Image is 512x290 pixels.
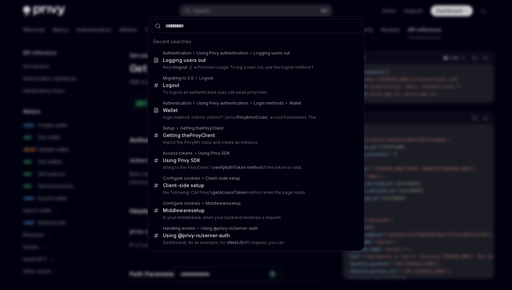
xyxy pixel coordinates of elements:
div: Handling events [163,226,195,231]
div: Getting the [180,126,223,131]
p: string to the PrivyClient 's If the token is valid, [163,165,348,170]
div: Using Privy SDK [163,157,200,163]
b: PrivyClient [190,132,215,138]
div: Authentication [163,101,191,106]
div: Authentication [163,50,191,56]
p: login method. onError onError?: (error: ) => void Parameters The [163,115,348,120]
div: Access tokens [163,151,193,156]
div: Using @privy-io/server-auth [163,232,230,239]
div: Migrating to 2.0 [163,75,194,81]
div: Setup [163,126,175,131]
div: Logging users out [163,57,206,63]
b: PrivyErrorCode [237,115,267,120]
div: Wallet [163,107,178,113]
div: Configure cookies [163,201,200,206]
div: Using @privy-io/server-auth [201,226,258,231]
b: getAccessToken [212,190,247,195]
span: Recent searches [153,38,191,45]
b: Middleware [206,201,229,206]
b: verifyAuthToken method: [213,165,263,170]
p: In your middleware, when your backend receives a request [163,215,348,220]
p: Dashboard). As an example, for a API request, you can [163,240,348,245]
p: React : () => Promise Usage To log a user out, use the logout method f [163,65,348,70]
b: logout [174,65,187,70]
p: Import the PrivyAPI class and create an instance [163,140,348,145]
b: NextJS [229,240,243,245]
div: Login methods [254,101,284,106]
b: Logout [199,75,213,81]
p: the following: Call Privy’s method when the page loads. [163,190,348,195]
p: To logout an authenticated user, call await privyUser. [163,90,348,95]
div: Getting the [163,132,215,138]
div: Logging users out [254,50,290,56]
div: setup [206,201,241,206]
div: Using Privy authentication [197,101,248,106]
div: Client-side setup [206,176,240,181]
b: Logout [163,82,179,88]
div: Using Privy SDK [198,151,230,156]
div: Wallet [289,101,301,106]
div: setup [163,207,205,214]
div: Using Privy authentication [197,50,248,56]
div: Configure cookies [163,176,200,181]
div: Client-side setup [163,182,204,188]
b: Middleware [163,207,191,213]
b: PrivyClient [202,126,223,131]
